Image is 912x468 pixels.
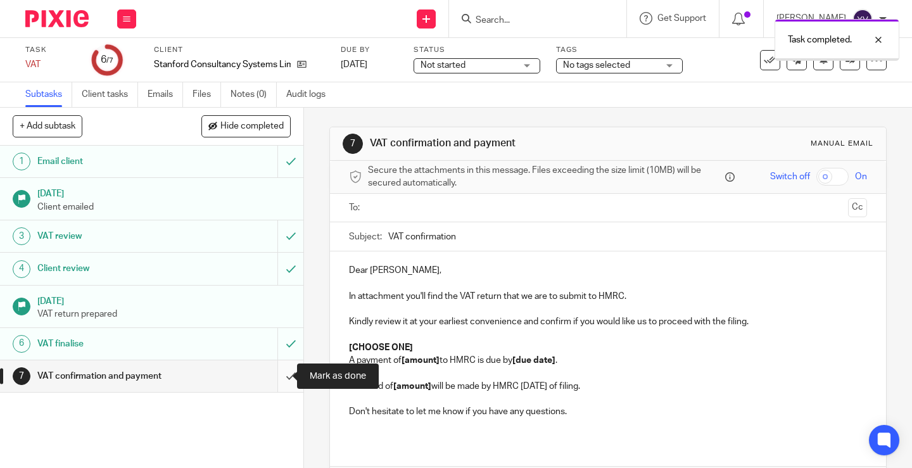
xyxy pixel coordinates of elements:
p: Kindly review it at your earliest convenience and confirm if you would like us to proceed with th... [349,315,867,328]
h1: VAT confirmation and payment [37,367,189,386]
button: + Add subtask [13,115,82,137]
div: 6 [101,53,113,67]
h1: Email client [37,152,189,171]
span: No tags selected [563,61,630,70]
strong: [OR] [349,369,368,377]
span: Secure the attachments in this message. Files exceeding the size limit (10MB) will be secured aut... [368,164,722,190]
div: VAT [25,58,76,71]
div: Manual email [811,139,873,149]
span: On [855,170,867,183]
h1: [DATE] [37,292,291,308]
p: Don't hesitate to let me know if you have any questions. [349,405,867,418]
strong: [due date] [512,356,555,365]
p: Dear [PERSON_NAME], [349,264,867,277]
img: Pixie [25,10,89,27]
div: 7 [343,134,363,154]
p: VAT return prepared [37,308,291,320]
span: Not started [421,61,465,70]
div: 7 [13,367,30,385]
a: Notes (0) [231,82,277,107]
div: 3 [13,227,30,245]
a: Client tasks [82,82,138,107]
h1: VAT review [37,227,189,246]
p: Client emailed [37,201,291,213]
button: Hide completed [201,115,291,137]
strong: [amount] [402,356,440,365]
label: Due by [341,45,398,55]
p: Stanford Consultancy Systems Limited [154,58,291,71]
strong: [CHOOSE ONE] [349,343,413,352]
a: Emails [148,82,183,107]
a: Audit logs [286,82,335,107]
p: Task completed. [788,34,852,46]
span: Hide completed [220,122,284,132]
h1: [DATE] [37,184,291,200]
div: 1 [13,153,30,170]
span: [DATE] [341,60,367,69]
a: Subtasks [25,82,72,107]
label: Task [25,45,76,55]
h1: VAT confirmation and payment [370,137,635,150]
img: svg%3E [852,9,873,29]
p: A refund of will be made by HMRC [DATE] of filing. [349,380,867,393]
label: To: [349,201,363,214]
strong: [amount] [393,382,431,391]
span: Switch off [770,170,810,183]
label: Status [414,45,540,55]
div: 4 [13,260,30,278]
h1: Client review [37,259,189,278]
small: /7 [106,57,113,64]
label: Subject: [349,231,382,243]
p: A payment of to HMRC is due by . [349,354,867,367]
label: Client [154,45,325,55]
div: 6 [13,335,30,353]
p: In attachment you'll find the VAT return that we are to submit to HMRC. [349,290,867,303]
button: Cc [848,198,867,217]
h1: VAT finalise [37,334,189,353]
a: Files [193,82,221,107]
